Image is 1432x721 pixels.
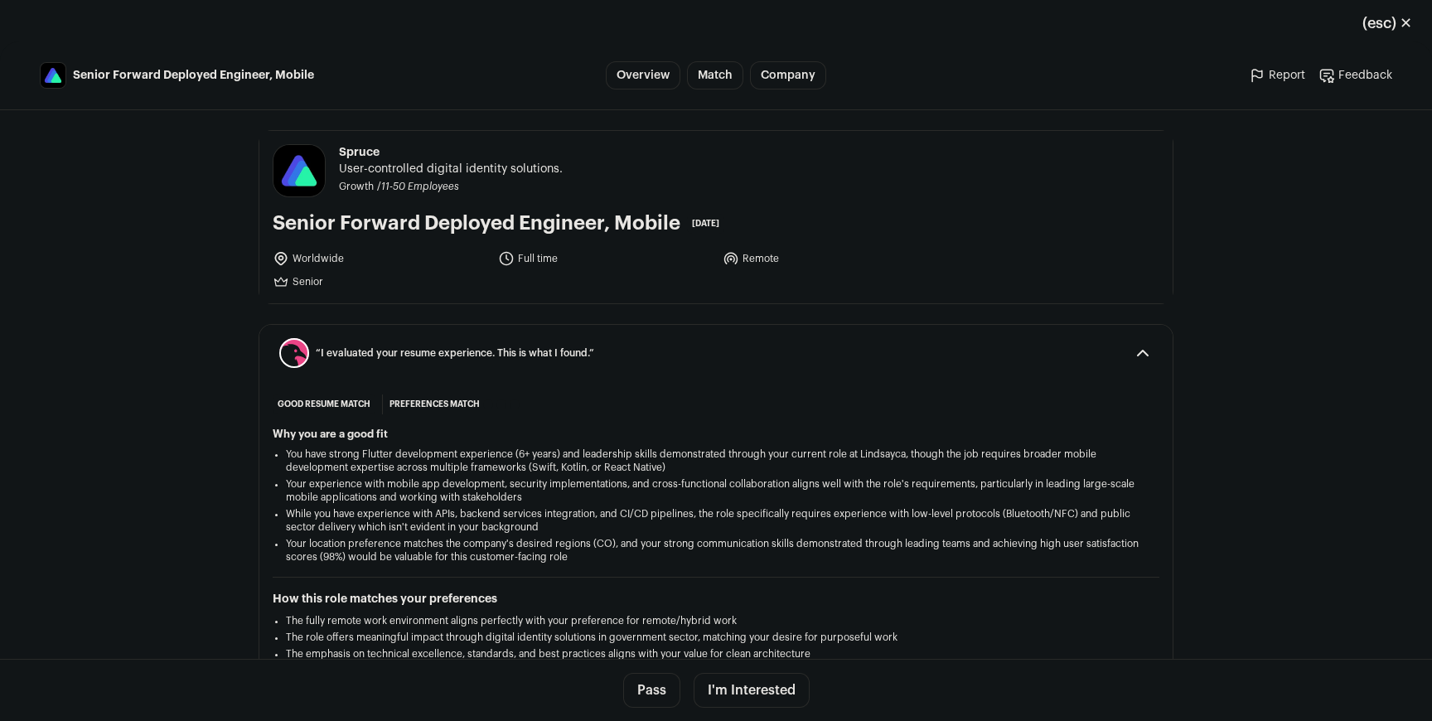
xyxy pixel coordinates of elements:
[273,210,680,237] h1: Senior Forward Deployed Engineer, Mobile
[1318,67,1392,84] a: Feedback
[286,537,1146,564] li: Your location preference matches the company's desired regions (CO), and your strong communicatio...
[623,673,680,708] button: Pass
[339,161,563,177] span: User-controlled digital identity solutions.
[377,181,459,193] li: /
[750,61,826,90] a: Company
[273,591,1159,607] h2: How this role matches your preferences
[316,346,1116,360] span: “I evaluated your resume experience. This is what I found.”
[286,631,1146,644] li: The role offers meaningful impact through digital identity solutions in government sector, matchi...
[286,614,1146,627] li: The fully remote work environment aligns perfectly with your preference for remote/hybrid work
[273,145,325,196] img: a5e4f23570ccbe80d6029e56fab1cc4797ce05ba389c3f8ed39f77343f93c83d.jpg
[1342,5,1432,41] button: Close modal
[286,477,1146,504] li: Your experience with mobile app development, security implementations, and cross-functional colla...
[339,181,377,193] li: Growth
[498,250,714,267] li: Full time
[273,428,1159,441] h2: Why you are a good fit
[286,647,1146,661] li: The emphasis on technical excellence, standards, and best practices aligns with your value for cl...
[273,250,488,267] li: Worldwide
[73,67,314,84] span: Senior Forward Deployed Engineer, Mobile
[286,448,1146,474] li: You have strong Flutter development experience (6+ years) and leadership skills demonstrated thro...
[694,673,810,708] button: I'm Interested
[687,214,724,234] span: [DATE]
[389,396,480,413] span: Preferences match
[381,181,459,191] span: 11-50 Employees
[1249,67,1305,84] a: Report
[273,273,488,290] li: Senior
[723,250,938,267] li: Remote
[339,144,563,161] span: Spruce
[286,507,1146,534] li: While you have experience with APIs, backend services integration, and CI/CD pipelines, the role ...
[41,63,65,88] img: a5e4f23570ccbe80d6029e56fab1cc4797ce05ba389c3f8ed39f77343f93c83d.jpg
[687,61,743,90] a: Match
[606,61,680,90] a: Overview
[273,394,375,414] div: good resume match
